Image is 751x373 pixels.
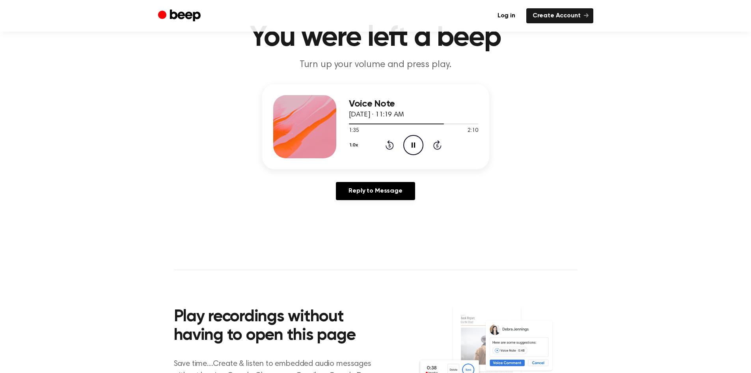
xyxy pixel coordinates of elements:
span: 2:10 [468,127,478,135]
h1: You were left a beep [174,24,578,52]
button: 1.0x [349,139,361,152]
p: Turn up your volume and press play. [224,58,527,71]
a: Create Account [526,8,593,23]
span: 1:35 [349,127,359,135]
a: Log in [491,8,522,23]
h3: Voice Note [349,99,478,109]
h2: Play recordings without having to open this page [174,308,386,345]
a: Reply to Message [336,182,415,200]
a: Beep [158,8,203,24]
span: [DATE] · 11:19 AM [349,111,404,118]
